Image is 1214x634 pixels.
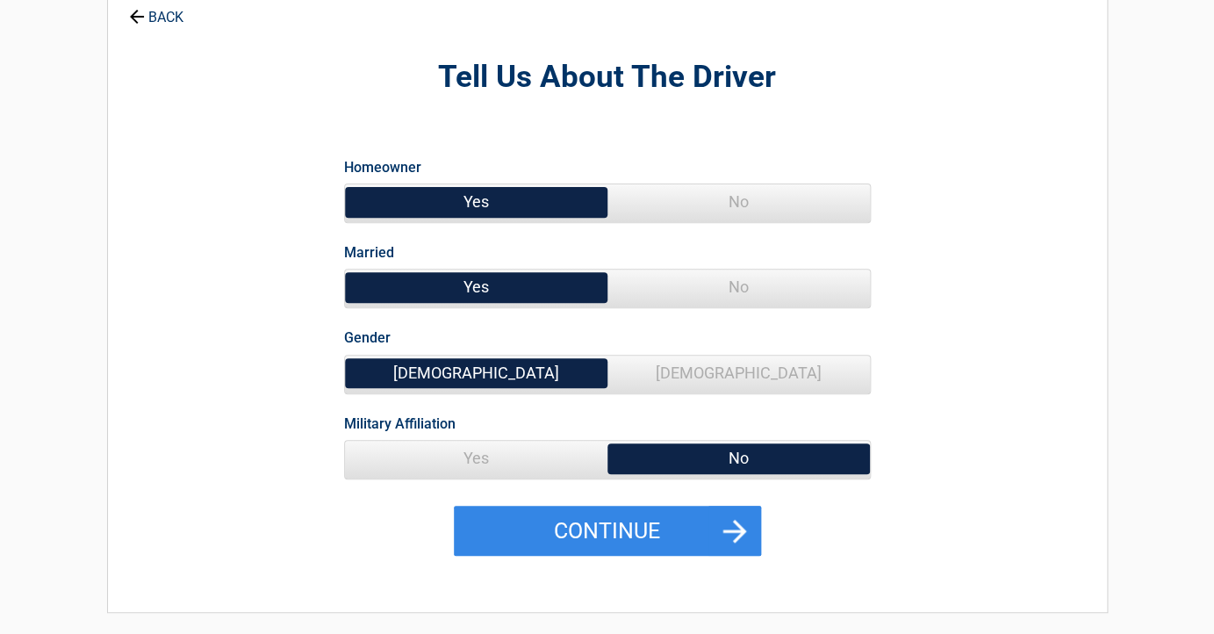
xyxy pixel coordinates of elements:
span: [DEMOGRAPHIC_DATA] [607,356,870,391]
label: Homeowner [344,155,421,179]
span: No [607,184,870,220]
span: Yes [345,441,607,476]
span: No [607,441,870,476]
h2: Tell Us About The Driver [205,57,1010,98]
span: [DEMOGRAPHIC_DATA] [345,356,607,391]
label: Military Affiliation [344,412,456,436]
span: Yes [345,184,607,220]
span: No [607,270,870,305]
button: Continue [454,506,761,557]
label: Gender [344,326,391,349]
label: Married [344,241,394,264]
span: Yes [345,270,607,305]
